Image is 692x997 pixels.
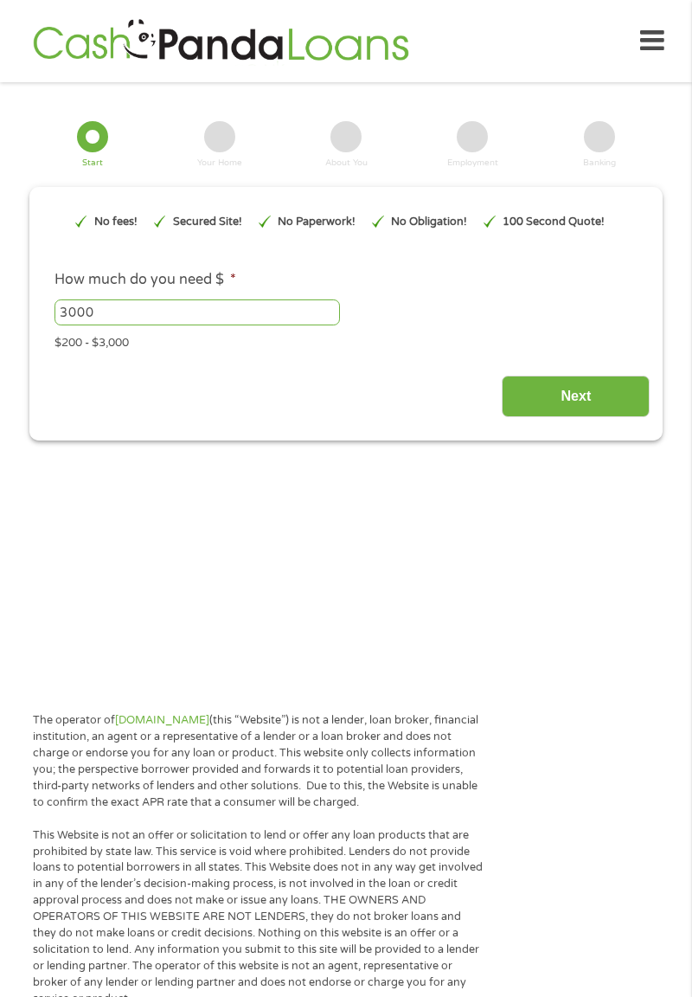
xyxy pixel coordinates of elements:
[325,159,368,168] div: About You
[54,271,236,289] label: How much do you need $
[82,159,103,168] div: Start
[503,214,605,230] p: 100 Second Quote!
[391,214,467,230] p: No Obligation!
[197,159,242,168] div: Your Home
[94,214,138,230] p: No fees!
[583,159,616,168] div: Banking
[54,329,638,352] div: $200 - $3,000
[28,16,413,66] img: GetLoanNow Logo
[115,713,209,727] a: [DOMAIN_NAME]
[33,712,484,810] p: The operator of (this “Website”) is not a lender, loan broker, financial institution, an agent or...
[502,376,650,418] input: Next
[278,214,356,230] p: No Paperwork!
[173,214,242,230] p: Secured Site!
[447,159,498,168] div: Employment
